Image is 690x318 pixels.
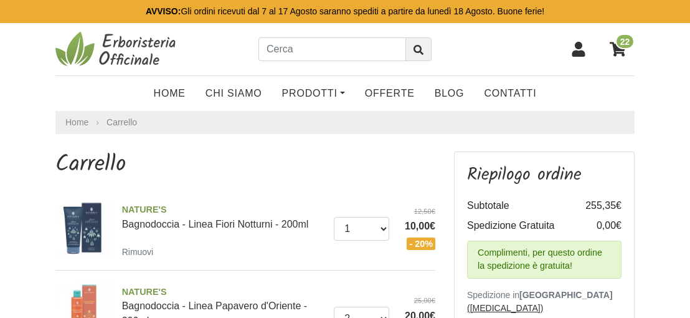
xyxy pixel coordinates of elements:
[399,206,435,217] del: 12,50€
[122,203,325,229] a: NATURE'SBagnodoccia - Linea Fiori Notturni - 200ml
[425,81,475,106] a: Blog
[144,81,196,106] a: Home
[467,289,621,315] p: Spedizione in
[467,196,572,216] td: Subtotale
[122,247,154,257] small: Rimuovi
[572,216,621,236] td: 0,00€
[55,152,435,178] h1: Carrello
[196,81,272,106] a: Chi Siamo
[467,165,621,186] h3: Riepilogo ordine
[122,244,159,259] a: Rimuovi
[399,219,435,234] span: 10,00€
[467,303,543,313] a: ([MEDICAL_DATA])
[519,290,613,300] b: [GEOGRAPHIC_DATA]
[51,198,113,260] img: Bagnodoccia - Linea Fiori Notturni - 200ml
[467,216,572,236] td: Spedizione Gratuita
[355,81,425,106] a: OFFERTE
[467,241,621,279] div: Complimenti, per questo ordine la spedizione è gratuita!
[474,81,546,106] a: Contatti
[146,6,181,16] b: AVVISO:
[399,296,435,306] del: 25,00€
[106,117,137,127] a: Carrello
[146,5,544,18] p: Gli ordini ricevuti dal 7 al 17 Agosto saranno spediti a partire da lunedì 18 Agosto. Buone ferie!
[572,196,621,216] td: 255,35€
[55,31,180,68] img: Erboristeria Officinale
[55,111,635,134] nav: breadcrumb
[272,81,355,106] a: Prodotti
[258,37,406,61] input: Cerca
[65,116,88,129] a: Home
[603,34,635,65] a: 22
[122,203,325,217] span: NATURE'S
[407,238,435,250] span: - 20%
[122,286,325,299] span: NATURE'S
[615,34,635,49] span: 22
